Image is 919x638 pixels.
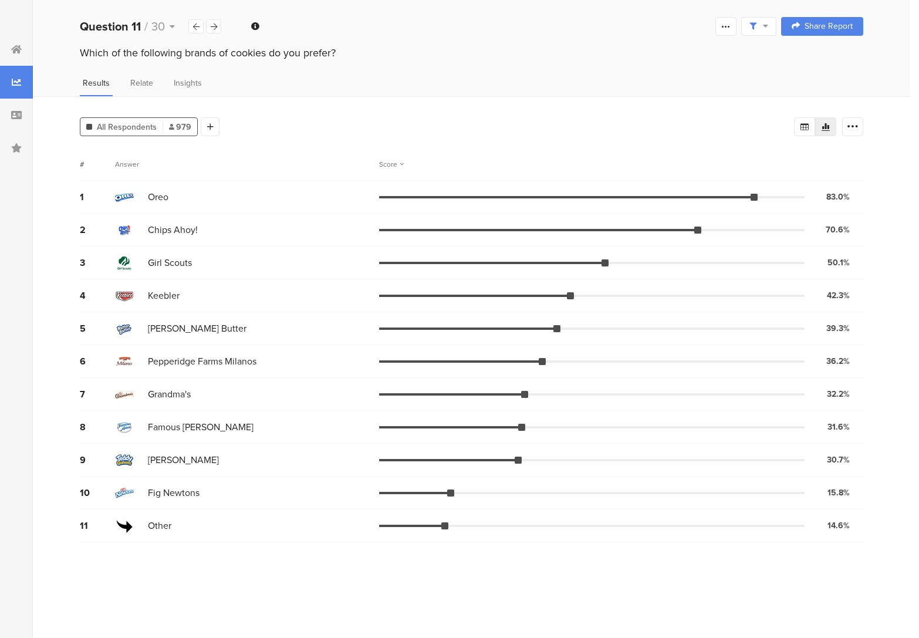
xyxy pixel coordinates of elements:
[115,254,134,272] img: d3718dnoaommpf.cloudfront.net%2Fitem%2Fe736b4131a7164c4d684.png
[827,454,850,466] div: 30.7%
[827,289,850,302] div: 42.3%
[148,322,246,335] span: [PERSON_NAME] Butter
[97,121,157,133] span: All Respondents
[83,77,110,89] span: Results
[80,322,115,335] div: 5
[130,77,153,89] span: Relate
[826,355,850,367] div: 36.2%
[115,188,134,207] img: d3718dnoaommpf.cloudfront.net%2Fitem%2Fcfe2c53c15f76e35c9a2.png
[148,289,180,302] span: Keebler
[827,487,850,499] div: 15.8%
[115,517,134,535] img: d3718dnoaommpf.cloudfront.net%2Fitem%2F9d3decdf2dee65ed5e00.png
[115,484,134,502] img: d3718dnoaommpf.cloudfront.net%2Fitem%2F67b6ff0ab4821a3a6d4b.png
[80,420,115,434] div: 8
[80,256,115,269] div: 3
[144,18,148,35] span: /
[80,486,115,499] div: 10
[115,159,139,170] div: Answer
[827,388,850,400] div: 32.2%
[174,77,202,89] span: Insights
[115,385,134,404] img: d3718dnoaommpf.cloudfront.net%2Fitem%2F92be779ca294b398ed1c.png
[80,18,141,35] b: Question 11
[148,190,168,204] span: Oreo
[148,355,256,368] span: Pepperidge Farms Milanos
[115,451,134,470] img: d3718dnoaommpf.cloudfront.net%2Fitem%2Fc9f6693dffa409515616.png
[80,519,115,532] div: 11
[80,289,115,302] div: 4
[148,223,198,237] span: Chips Ahoy!
[148,486,200,499] span: Fig Newtons
[80,387,115,401] div: 7
[827,519,850,532] div: 14.6%
[827,421,850,433] div: 31.6%
[151,18,165,35] span: 30
[80,355,115,368] div: 6
[805,22,853,31] span: Share Report
[80,190,115,204] div: 1
[115,286,134,305] img: d3718dnoaommpf.cloudfront.net%2Fitem%2F319f4f954548daa56044.png
[379,159,404,170] div: Score
[115,319,134,338] img: d3718dnoaommpf.cloudfront.net%2Fitem%2F0f65eae9510b88f7e09a.png
[80,45,863,60] div: Which of the following brands of cookies do you prefer?
[115,418,134,437] img: d3718dnoaommpf.cloudfront.net%2Fitem%2F97e53b1c9bd42a9c8594.png
[826,191,850,203] div: 83.0%
[148,519,171,532] span: Other
[827,256,850,269] div: 50.1%
[169,121,191,133] span: 979
[148,256,192,269] span: Girl Scouts
[148,453,219,467] span: [PERSON_NAME]
[826,322,850,335] div: 39.3%
[80,453,115,467] div: 9
[115,352,134,371] img: d3718dnoaommpf.cloudfront.net%2Fitem%2Fa8bafb5513689b12841d.png
[80,159,115,170] div: #
[148,420,254,434] span: Famous [PERSON_NAME]
[80,223,115,237] div: 2
[826,224,850,236] div: 70.6%
[148,387,191,401] span: Grandma's
[115,221,134,239] img: d3718dnoaommpf.cloudfront.net%2Fitem%2F571a8ca9efdaba4c21cb.png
